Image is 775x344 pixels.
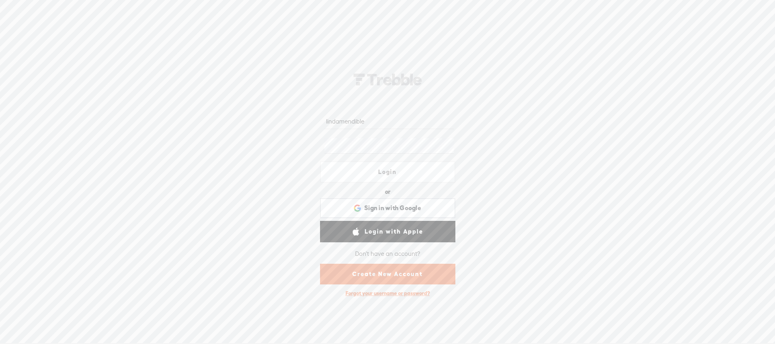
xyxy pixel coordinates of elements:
[355,245,420,262] div: Don't have an account?
[324,114,454,129] input: Username
[342,286,434,301] div: Forgot your username or password?
[320,221,455,242] a: Login with Apple
[320,161,455,183] a: Login
[364,204,421,212] span: Sign in with Google
[385,186,390,198] div: or
[320,198,455,218] div: Sign in with Google
[320,264,455,284] a: Create New Account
